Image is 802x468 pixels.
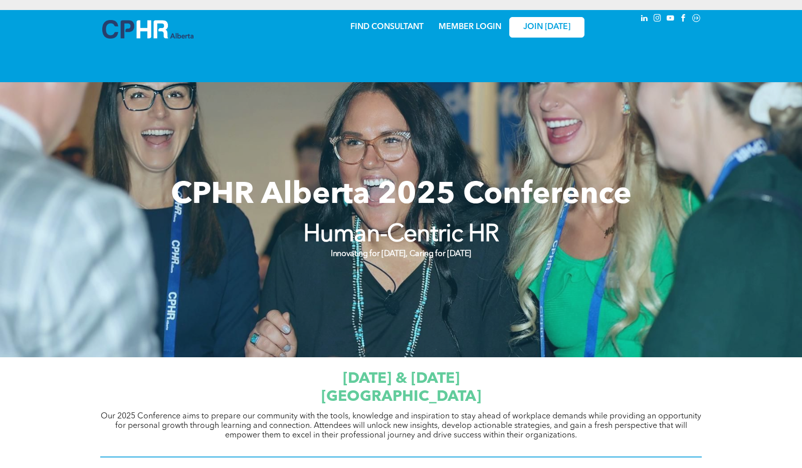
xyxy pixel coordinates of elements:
[350,23,424,31] a: FIND CONSULTANT
[303,223,499,247] strong: Human-Centric HR
[678,13,689,26] a: facebook
[321,389,481,404] span: [GEOGRAPHIC_DATA]
[101,412,701,439] span: Our 2025 Conference aims to prepare our community with the tools, knowledge and inspiration to st...
[102,20,193,39] img: A blue and white logo for cp alberta
[343,371,460,386] span: [DATE] & [DATE]
[509,17,584,38] a: JOIN [DATE]
[652,13,663,26] a: instagram
[639,13,650,26] a: linkedin
[331,250,471,258] strong: Innovating for [DATE], Caring for [DATE]
[665,13,676,26] a: youtube
[171,180,632,210] span: CPHR Alberta 2025 Conference
[523,23,570,32] span: JOIN [DATE]
[691,13,702,26] a: Social network
[439,23,501,31] a: MEMBER LOGIN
